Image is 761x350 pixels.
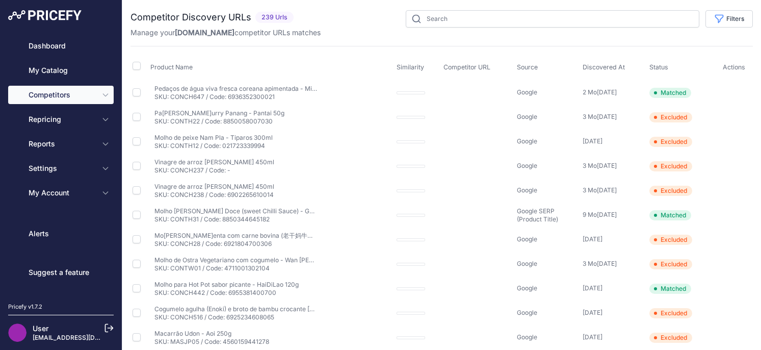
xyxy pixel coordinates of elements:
span: Google [517,113,537,120]
a: SKU: CONCH238 / Code: 6902265610014 [154,191,274,198]
span: 2 Mo[DATE] [583,88,617,96]
a: Dashboard [8,37,114,55]
span: Matched [649,210,691,220]
span: Product Name [150,63,193,71]
span: [DATE] [583,333,602,341]
span: Google [517,186,537,194]
span: Google [517,88,537,96]
a: SKU: CONCH442 / Code: 6955381400700 [154,289,276,296]
span: Google [517,333,537,341]
span: Discovered At [583,63,625,71]
button: Settings [8,159,114,178]
a: Pa[PERSON_NAME]urry Panang - Pantai 50g [154,109,284,117]
a: SKU: CONTH31 / Code: 8850344645182 [154,215,270,223]
span: [DOMAIN_NAME] [175,28,234,37]
span: Excluded [649,235,692,245]
a: SKU: CONCH28 / Code: 6921804700306 [154,240,272,247]
span: 239 Urls [255,12,294,23]
span: Repricing [29,114,95,124]
button: My Account [8,184,114,202]
img: Pricefy Logo [8,10,82,20]
a: Molho [PERSON_NAME] Doce (sweet Chilli Sauce) - GW 5L [154,207,324,215]
span: Status [649,63,668,71]
span: 3 Mo[DATE] [583,186,617,194]
span: 3 Mo[DATE] [583,162,617,169]
span: [DATE] [583,284,602,292]
a: Pedaços de água viva fresca coreana apimentada - MinYang 150g [154,85,345,92]
button: Repricing [8,110,114,129]
span: Google SERP (Product Title) [517,207,558,223]
span: 9 Mo[DATE] [583,211,617,218]
button: Filters [705,10,753,28]
a: SKU: CONCH237 / Code: - [154,166,230,174]
a: Molho para Hot Pot sabor picante - HaiDiLao 120g [154,281,299,288]
button: Competitors [8,86,114,104]
span: Competitor URL [443,63,490,71]
a: SKU: MASJP05 / Code: 4560159441278 [154,338,269,345]
a: Vinagre de arroz [PERSON_NAME] 450ml [154,158,274,166]
a: Mo[PERSON_NAME]enta com carne bovina (老干妈牛肉末) - Lao Gan Ma 210g [154,232,378,239]
span: Matched [649,88,691,98]
span: [DATE] [583,309,602,316]
a: Molho de Ostra Vegetariano com cogumelo - Wan [PERSON_NAME] 1L [154,256,356,264]
a: SKU: CONTH12 / Code: 021723339994 [154,142,265,149]
a: SKU: CONTH22 / Code: 8850058007030 [154,117,273,125]
span: Similarity [397,63,424,71]
a: Macarrão Udon - Aoi 250g [154,330,231,337]
span: [DATE] [583,235,602,243]
span: Excluded [649,137,692,147]
span: 3 Mo[DATE] [583,113,617,120]
span: Excluded [649,259,692,269]
span: 3 Mo[DATE] [583,260,617,267]
span: My Account [29,188,95,198]
span: Settings [29,163,95,173]
span: Matched [649,284,691,294]
a: SKU: CONTW01 / Code: 4711001302104 [154,264,270,272]
span: [DATE] [583,137,602,145]
span: Source [517,63,538,71]
a: Alerts [8,224,114,243]
div: Pricefy v1.7.2 [8,303,42,311]
span: Excluded [649,161,692,171]
input: Search [406,10,699,28]
nav: Sidebar [8,37,114,290]
a: Cogumelo agulha (Enoki) e broto de bambu crocante [PERSON_NAME] - [MEDICAL_DATA] 170g [154,305,428,313]
a: SKU: CONCH647 / Code: 6936352300021 [154,93,275,101]
span: Google [517,235,537,243]
span: Google [517,284,537,292]
span: Excluded [649,308,692,318]
span: Excluded [649,112,692,122]
p: Manage your competitor URLs matches [130,28,321,38]
a: User [33,324,48,333]
span: Excluded [649,186,692,196]
a: Vinagre de arroz [PERSON_NAME] 450ml [154,183,274,190]
h2: Competitor Discovery URLs [130,10,251,24]
a: Suggest a feature [8,263,114,282]
span: Excluded [649,333,692,343]
a: Molho de peixe Nam Pla - Tiparos 300ml [154,134,273,141]
span: Actions [723,63,745,71]
span: Competitors [29,90,95,100]
span: Google [517,137,537,145]
span: Google [517,309,537,316]
a: My Catalog [8,61,114,80]
a: [EMAIL_ADDRESS][DOMAIN_NAME] [33,334,139,341]
button: Reports [8,135,114,153]
a: SKU: CONCH516 / Code: 6925234608065 [154,313,274,321]
span: Google [517,260,537,267]
span: Reports [29,139,95,149]
span: Google [517,162,537,169]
